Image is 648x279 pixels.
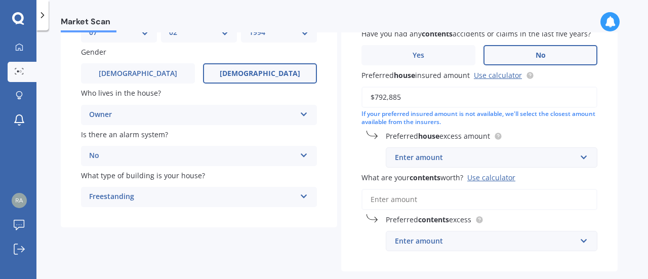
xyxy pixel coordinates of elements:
div: If your preferred insured amount is not available, we'll select the closest amount available from... [361,110,597,127]
a: Use calculator [474,70,522,80]
div: No [89,150,296,162]
span: Have you had any accidents or claims in the last five years? [361,29,591,38]
div: Use calculator [467,173,515,182]
div: Freestanding [89,191,296,203]
b: contents [410,173,440,182]
span: Preferred insured amount [361,70,470,80]
div: Enter amount [395,235,576,247]
span: [DEMOGRAPHIC_DATA] [220,69,300,78]
input: Enter amount [361,189,597,210]
span: Gender [81,47,106,57]
span: [DEMOGRAPHIC_DATA] [99,69,177,78]
div: Enter amount [395,152,576,163]
b: house [418,131,439,141]
span: What are your worth? [361,173,463,182]
span: Preferred excess [386,215,471,224]
span: Preferred excess amount [386,131,490,141]
b: house [394,70,415,80]
b: contents [422,29,453,38]
span: No [536,51,546,60]
span: Is there an alarm system? [81,130,168,139]
span: Market Scan [61,17,116,30]
span: Yes [413,51,424,60]
input: Enter amount [361,87,597,108]
img: 10893cdf68e1f30e58f87d3363a2777f [12,193,27,208]
div: Owner [89,109,296,121]
b: contents [418,215,449,224]
span: Who lives in the house? [81,89,161,98]
span: What type of building is your house? [81,171,205,180]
